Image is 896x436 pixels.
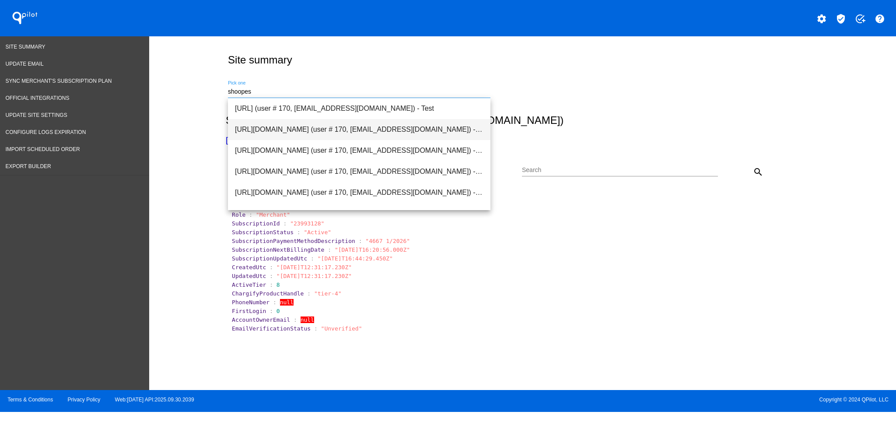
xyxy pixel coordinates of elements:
span: "tier-4" [314,290,342,297]
span: ActiveTier [232,281,266,288]
span: Update Email [6,61,44,67]
span: "[DATE]T16:44:29.450Z" [318,255,393,262]
span: "[DATE]T12:31:17.230Z" [276,273,352,279]
span: Official Integrations [6,95,70,101]
span: : [328,246,331,253]
a: Web:[DATE] API:2025.09.30.2039 [115,397,194,403]
span: SubscriptionNextBillingDate [232,246,324,253]
span: : [359,238,362,244]
span: : [249,211,252,218]
span: "Merchant" [256,211,290,218]
span: SubscriptionPaymentMethodDescription [232,238,355,244]
span: Update Site Settings [6,112,67,118]
span: null [301,316,314,323]
span: [URL][DOMAIN_NAME] (user # 170, [EMAIL_ADDRESS][DOMAIN_NAME]) - Production [235,161,483,182]
span: : [269,308,273,314]
h2: Site summary [228,54,292,66]
span: : [269,281,273,288]
span: : [307,290,311,297]
span: "Active" [304,229,331,236]
span: SubscriptionId [232,220,280,227]
span: "[DATE]T16:20:56.000Z" [335,246,410,253]
span: [URL][DOMAIN_NAME] (user # 170, [EMAIL_ADDRESS][DOMAIN_NAME]) - Test [235,203,483,224]
h2: Site: Herbsmith, Inc. (user # 170, [EMAIL_ADDRESS][DOMAIN_NAME]) [226,114,816,127]
span: "[DATE]T12:31:17.230Z" [276,264,352,271]
span: Site Summary [6,44,45,50]
span: Export Builder [6,163,51,169]
span: AccountOwnerEmail [232,316,290,323]
span: : [294,316,297,323]
span: EmailVerificationStatus [232,325,311,332]
span: SubscriptionStatus [232,229,294,236]
span: : [297,229,301,236]
span: "23993128" [290,220,324,227]
span: [URL] (user # 170, [EMAIL_ADDRESS][DOMAIN_NAME]) - Test [235,98,483,119]
span: SubscriptionUpdatedUtc [232,255,307,262]
mat-icon: verified_user [836,14,846,24]
span: : [311,255,314,262]
span: ChargifyProductHandle [232,290,304,297]
span: Configure logs expiration [6,129,86,135]
span: : [273,299,276,306]
h1: QPilot [7,9,42,27]
span: 8 [276,281,280,288]
mat-icon: help [875,14,885,24]
span: : [269,264,273,271]
span: UpdatedUtc [232,273,266,279]
mat-icon: add_task [855,14,865,24]
span: Import Scheduled Order [6,146,80,152]
span: CreatedUtc [232,264,266,271]
a: Privacy Policy [68,397,101,403]
span: Copyright © 2024 QPilot, LLC [455,397,889,403]
span: : [283,220,287,227]
a: [URL][DOMAIN_NAME] [226,135,312,144]
span: 0 [276,308,280,314]
span: : [314,325,318,332]
span: "4667 1/2026" [365,238,410,244]
span: null [280,299,294,306]
span: [URL][DOMAIN_NAME] (user # 170, [EMAIL_ADDRESS][DOMAIN_NAME]) - Production [235,140,483,161]
span: [URL][DOMAIN_NAME] (user # 170, [EMAIL_ADDRESS][DOMAIN_NAME]) - Test [235,182,483,203]
span: "Unverified" [321,325,362,332]
span: Role [232,211,245,218]
mat-icon: search [753,167,763,177]
span: : [269,273,273,279]
mat-icon: settings [816,14,827,24]
span: Sync Merchant's Subscription Plan [6,78,112,84]
input: Number [228,88,490,95]
span: PhoneNumber [232,299,269,306]
span: [URL][DOMAIN_NAME] (user # 170, [EMAIL_ADDRESS][DOMAIN_NAME]) - Test [235,119,483,140]
a: Terms & Conditions [7,397,53,403]
input: Search [522,167,718,174]
span: FirstLogin [232,308,266,314]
